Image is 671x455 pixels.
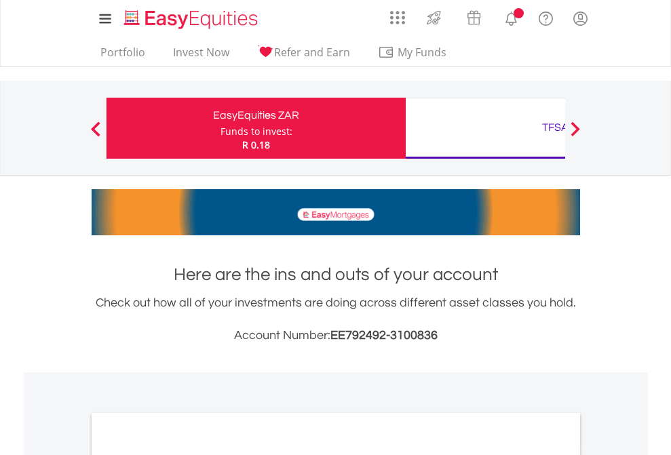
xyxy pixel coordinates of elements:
[121,8,263,31] img: EasyEquities_Logo.png
[221,125,292,138] div: Funds to invest:
[168,45,235,66] a: Invest Now
[390,10,405,25] img: grid-menu-icon.svg
[92,189,580,235] img: EasyMortage Promotion Banner
[563,3,598,33] a: My Profile
[423,7,445,28] img: thrive-v2.svg
[92,326,580,345] h3: Account Number:
[82,128,109,142] button: Previous
[562,128,589,142] button: Next
[92,294,580,345] div: Check out how all of your investments are doing across different asset classes you hold.
[454,3,494,28] a: Vouchers
[119,3,263,31] a: Home page
[378,43,467,61] span: My Funds
[242,138,270,151] span: R 0.18
[115,106,398,125] div: EasyEquities ZAR
[252,45,356,66] a: Refer and Earn
[274,45,350,60] span: Refer and Earn
[494,3,529,31] a: Notifications
[95,45,151,66] a: Portfolio
[463,7,485,28] img: vouchers-v2.svg
[330,329,438,342] span: EE792492-3100836
[381,3,414,25] a: AppsGrid
[92,262,580,287] h1: Here are the ins and outs of your account
[529,3,563,31] a: FAQ's and Support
